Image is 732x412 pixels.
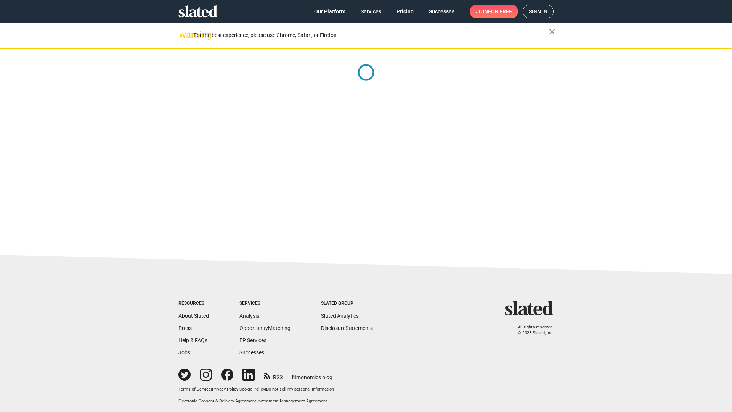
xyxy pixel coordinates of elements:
[488,5,512,18] span: for free
[266,387,334,393] button: Do not sell my personal information
[523,5,554,18] a: Sign in
[239,387,265,392] a: Cookie Policy
[476,5,512,18] span: Join
[239,301,291,307] div: Services
[178,313,209,319] a: About Slated
[264,369,283,381] a: RSS
[423,5,461,18] a: Successes
[178,337,207,343] a: Help & FAQs
[308,5,352,18] a: Our Platform
[510,325,554,336] p: All rights reserved. © 2025 Slated, Inc.
[239,349,264,356] a: Successes
[390,5,420,18] a: Pricing
[547,27,557,36] mat-icon: close
[256,399,257,404] span: |
[178,301,209,307] div: Resources
[292,368,332,381] a: filmonomics blog
[239,325,291,331] a: OpportunityMatching
[321,313,359,319] a: Slated Analytics
[265,387,266,392] span: |
[470,5,518,18] a: Joinfor free
[321,301,373,307] div: Slated Group
[178,399,256,404] a: Electronic Consent & Delivery Agreement
[239,313,259,319] a: Analysis
[314,5,345,18] span: Our Platform
[361,5,381,18] span: Services
[212,387,238,392] a: Privacy Policy
[178,387,211,392] a: Terms of Service
[239,337,266,343] a: EP Services
[321,325,373,331] a: DisclosureStatements
[178,325,192,331] a: Press
[529,5,547,18] span: Sign in
[396,5,414,18] span: Pricing
[211,387,212,392] span: |
[194,30,549,40] div: For the best experience, please use Chrome, Safari, or Firefox.
[429,5,454,18] span: Successes
[257,399,327,404] a: Investment Management Agreement
[355,5,387,18] a: Services
[179,30,188,39] mat-icon: warning
[292,374,301,380] span: film
[178,349,190,356] a: Jobs
[238,387,239,392] span: |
